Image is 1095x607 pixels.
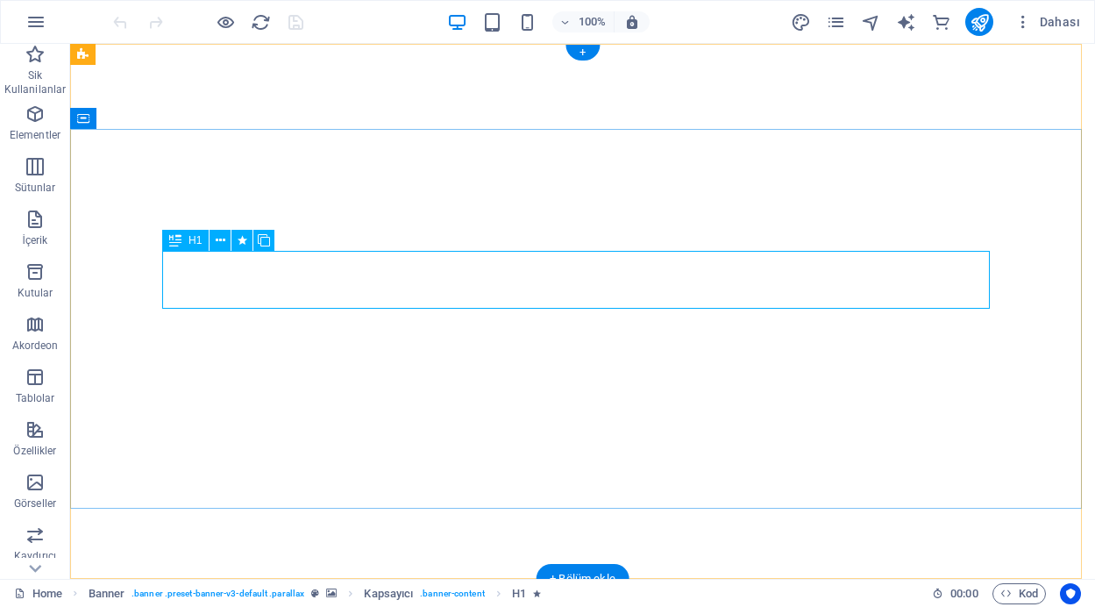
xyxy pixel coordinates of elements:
span: 00 00 [950,583,978,604]
button: reload [250,11,271,32]
i: Yeniden boyutlandırmada yakınlaştırma düzeyini seçilen cihaza uyacak şekilde otomatik olarak ayarla. [624,14,640,30]
i: Bu element, arka plan içeriyor [326,589,337,598]
i: Tasarım (Ctrl+Alt+Y) [791,12,811,32]
span: Seçmek için tıkla. Düzenlemek için çift tıkla [364,583,413,604]
button: Ön izleme modundan çıkıp düzenlemeye devam etmek için buraya tıklayın [215,11,236,32]
span: Seçmek için tıkla. Düzenlemek için çift tıkla [89,583,125,604]
button: Dahası [1007,8,1087,36]
i: Ticaret [931,12,951,32]
p: Kaydırıcı [14,549,56,563]
span: : [963,587,965,600]
p: İçerik [22,233,47,247]
button: navigator [860,11,881,32]
div: + [565,45,600,61]
button: 100% [552,11,615,32]
i: Element bir animasyon içeriyor [533,589,541,598]
button: pages [825,11,846,32]
button: design [790,11,811,32]
i: Sayfayı yeniden yükleyin [251,12,271,32]
p: Özellikler [13,444,56,458]
span: . banner .preset-banner-v3-default .parallax [132,583,304,604]
i: AI Writer [896,12,916,32]
i: Yayınla [970,12,990,32]
button: commerce [930,11,951,32]
h6: Oturum süresi [932,583,978,604]
p: Sütunlar [15,181,56,195]
p: Akordeon [12,339,59,353]
i: Sayfalar (Ctrl+Alt+S) [826,12,846,32]
i: Bu element, özelleştirilebilir bir ön ayar [311,589,319,598]
span: . banner-content [420,583,484,604]
div: + Bölüm ekle [536,564,629,594]
i: Navigatör [861,12,881,32]
span: Kod [1000,583,1038,604]
a: Seçimi iptal etmek için tıkla. Sayfaları açmak için çift tıkla [14,583,62,604]
button: text_generator [895,11,916,32]
h6: 100% [579,11,607,32]
button: Usercentrics [1060,583,1081,604]
span: Seçmek için tıkla. Düzenlemek için çift tıkla [512,583,526,604]
p: Tablolar [16,391,55,405]
nav: breadcrumb [89,583,542,604]
p: Görseller [14,496,56,511]
button: Kod [992,583,1046,604]
p: Elementler [10,128,60,142]
button: publish [965,8,993,36]
span: Dahası [1014,13,1080,31]
span: H1 [188,235,202,246]
p: Kutular [18,286,53,300]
